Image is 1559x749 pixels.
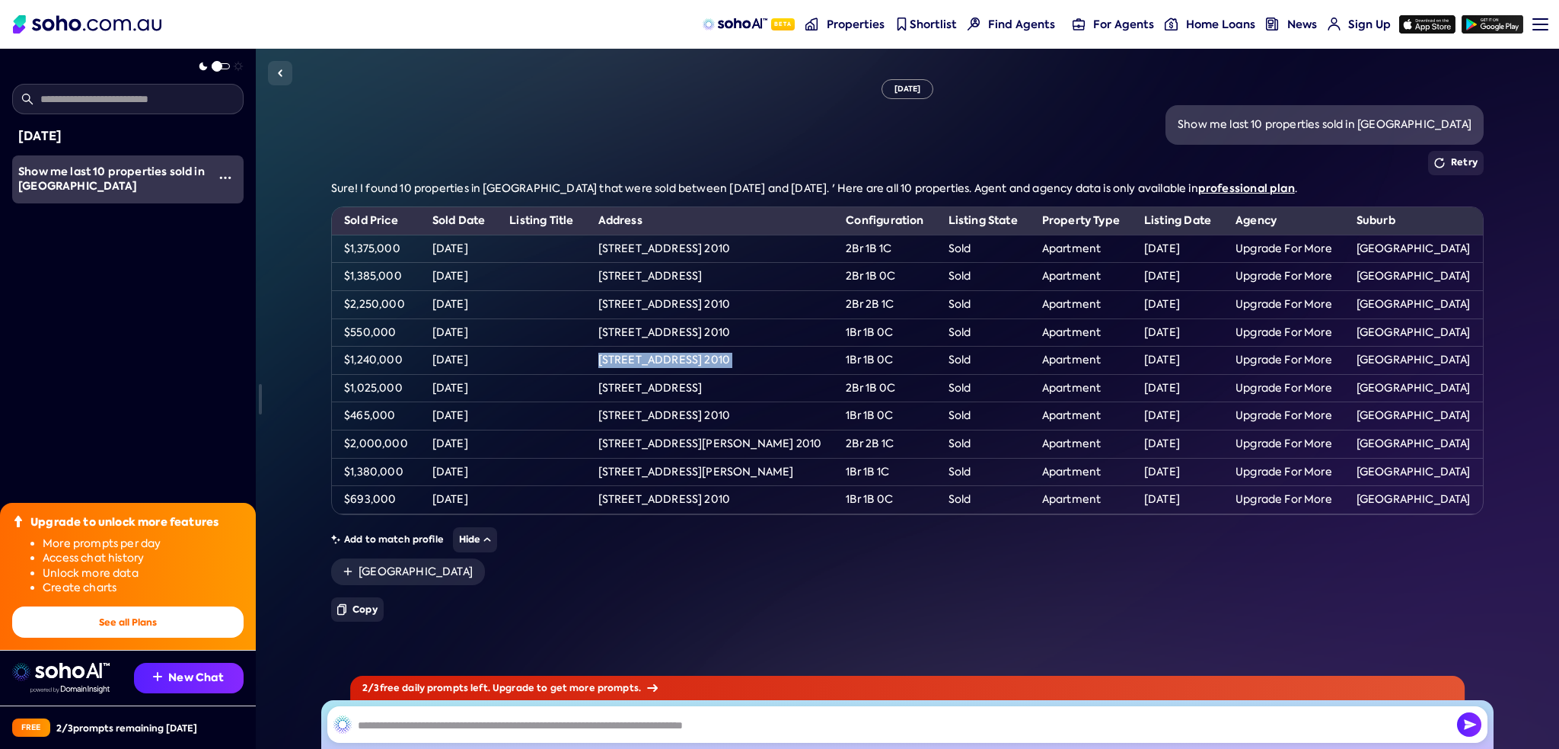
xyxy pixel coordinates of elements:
[18,126,238,146] div: [DATE]
[586,374,834,402] td: [STREET_ADDRESS]
[56,722,197,735] div: 2 / 3 prompts remaining [DATE]
[936,486,1030,514] td: Sold
[936,430,1030,458] td: Sold
[134,663,244,693] button: New Chat
[1030,290,1132,318] td: Apartment
[1030,430,1132,458] td: Apartment
[1223,290,1344,318] td: Upgrade For More
[1457,712,1481,737] button: Send
[1223,318,1344,347] td: Upgrade For More
[1093,17,1154,32] span: For Agents
[1344,347,1483,375] td: [GEOGRAPHIC_DATA]
[1344,263,1483,291] td: [GEOGRAPHIC_DATA]
[834,235,936,263] td: 2Br 1B 1C
[834,374,936,402] td: 2Br 1B 0C
[1030,207,1132,235] th: Property Type
[586,430,834,458] td: [STREET_ADDRESS][PERSON_NAME] 2010
[1132,263,1223,291] td: [DATE]
[1030,318,1132,347] td: Apartment
[1295,181,1297,195] span: .
[1344,374,1483,402] td: [GEOGRAPHIC_DATA]
[30,686,110,693] img: Data provided by Domain Insight
[420,235,498,263] td: [DATE]
[12,515,24,527] img: Upgrade icon
[1223,263,1344,291] td: Upgrade For More
[834,290,936,318] td: 2Br 2B 1C
[1030,458,1132,486] td: Apartment
[834,347,936,375] td: 1Br 1B 0C
[420,318,498,347] td: [DATE]
[497,207,585,235] th: Listing Title
[834,318,936,347] td: 1Br 1B 0C
[1132,318,1223,347] td: [DATE]
[420,347,498,375] td: [DATE]
[586,207,834,235] th: Address
[43,581,244,596] li: Create charts
[834,430,936,458] td: 2Br 2B 1C
[771,18,795,30] span: Beta
[1223,486,1344,514] td: Upgrade For More
[12,607,244,638] button: See all Plans
[1344,430,1483,458] td: [GEOGRAPHIC_DATA]
[1223,430,1344,458] td: Upgrade For More
[1344,318,1483,347] td: [GEOGRAPHIC_DATA]
[332,402,420,431] td: $465,000
[420,430,498,458] td: [DATE]
[332,430,420,458] td: $2,000,000
[12,663,110,681] img: sohoai logo
[331,527,1484,552] div: Add to match profile
[1030,486,1132,514] td: Apartment
[834,486,936,514] td: 1Br 1B 0C
[332,290,420,318] td: $2,250,000
[332,486,420,514] td: $693,000
[936,235,1030,263] td: Sold
[13,15,161,34] img: Soho Logo
[1223,402,1344,431] td: Upgrade For More
[350,676,1465,700] div: 2 / 3 free daily prompts left. Upgrade to get more prompts.
[936,402,1030,431] td: Sold
[1030,374,1132,402] td: Apartment
[332,235,420,263] td: $1,375,000
[332,374,420,402] td: $1,025,000
[1344,486,1483,514] td: [GEOGRAPHIC_DATA]
[703,18,767,30] img: sohoAI logo
[1348,17,1391,32] span: Sign Up
[1223,207,1344,235] th: Agency
[1457,712,1481,737] img: Send icon
[1198,181,1295,196] a: professional plan
[331,597,384,622] button: Copy
[968,18,980,30] img: Find agents icon
[1328,18,1341,30] img: for-agents-nav icon
[647,684,658,692] img: Arrow icon
[1132,235,1223,263] td: [DATE]
[910,17,957,32] span: Shortlist
[586,263,834,291] td: [STREET_ADDRESS]
[1434,158,1445,168] img: Retry icon
[936,263,1030,291] td: Sold
[1186,17,1255,32] span: Home Loans
[1462,15,1523,34] img: google-play icon
[586,235,834,263] td: [STREET_ADDRESS] 2010
[1132,290,1223,318] td: [DATE]
[332,263,420,291] td: $1,385,000
[453,527,498,552] button: Hide
[153,672,162,681] img: Recommendation icon
[1344,290,1483,318] td: [GEOGRAPHIC_DATA]
[586,318,834,347] td: [STREET_ADDRESS] 2010
[936,318,1030,347] td: Sold
[1223,458,1344,486] td: Upgrade For More
[586,402,834,431] td: [STREET_ADDRESS] 2010
[43,566,244,581] li: Unlock more data
[332,347,420,375] td: $1,240,000
[834,263,936,291] td: 2Br 1B 0C
[18,165,207,194] div: Show me last 10 properties sold in Darlinghurst
[834,402,936,431] td: 1Br 1B 0C
[271,64,289,82] img: Sidebar toggle icon
[30,515,218,530] div: Upgrade to unlock more features
[1132,374,1223,402] td: [DATE]
[827,17,885,32] span: Properties
[1287,17,1317,32] span: News
[936,290,1030,318] td: Sold
[1223,235,1344,263] td: Upgrade For More
[1030,263,1132,291] td: Apartment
